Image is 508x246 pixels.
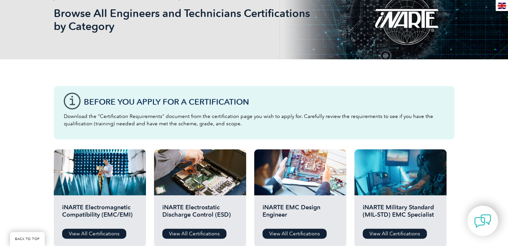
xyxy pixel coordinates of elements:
h2: iNARTE Electromagnetic Compatibility (EMC/EMI) [62,204,138,224]
h1: Browse All Engineers and Technicians Certifications by Category [54,7,310,33]
a: View All Certifications [263,229,327,239]
h2: iNARTE EMC Design Engineer [263,204,338,224]
h2: iNARTE Electrostatic Discharge Control (ESD) [162,204,238,224]
a: View All Certifications [62,229,126,239]
a: BACK TO TOP [10,232,45,246]
h3: Before You Apply For a Certification [84,98,445,106]
p: Download the “Certification Requirements” document from the certification page you wish to apply ... [64,113,445,127]
img: contact-chat.png [474,213,491,229]
a: View All Certifications [162,229,226,239]
img: en [498,3,506,9]
h2: iNARTE Military Standard (MIL-STD) EMC Specialist [363,204,438,224]
a: View All Certifications [363,229,427,239]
